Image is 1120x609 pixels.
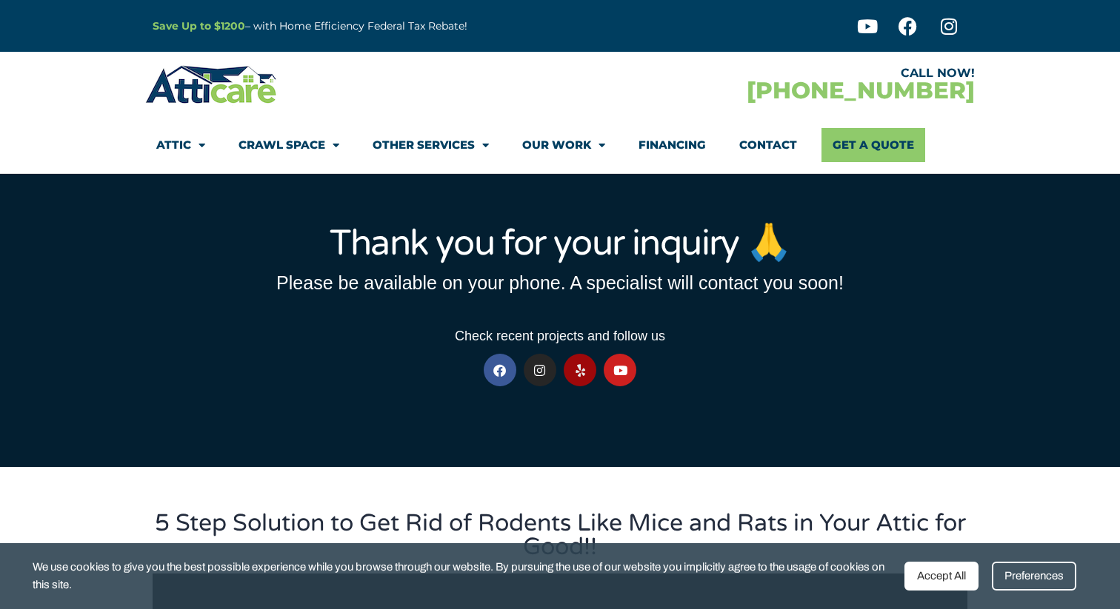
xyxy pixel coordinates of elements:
h3: Please be available on your phone. A specialist will contact you soon! [153,274,967,292]
a: Contact [739,128,797,162]
a: Financing [639,128,706,162]
div: Accept All [904,562,979,591]
a: Other Services [373,128,489,162]
div: Preferences [992,562,1076,591]
h3: Check recent projects and follow us [153,329,967,343]
a: Get A Quote [821,128,925,162]
a: Our Work [522,128,605,162]
nav: Menu [156,128,964,162]
a: Save Up to $1200 [153,19,245,33]
a: Crawl Space [239,128,339,162]
h1: Thank you for your inquiry 🙏 [153,226,967,261]
p: – with Home Efficiency Federal Tax Rebate! [153,18,633,35]
h3: 5 Step Solution to Get Rid of Rodents Like Mice and Rats in Your Attic for Good!! [153,511,967,559]
span: We use cookies to give you the best possible experience while you browse through our website. By ... [33,558,893,594]
div: CALL NOW! [560,67,975,79]
a: Attic [156,128,205,162]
